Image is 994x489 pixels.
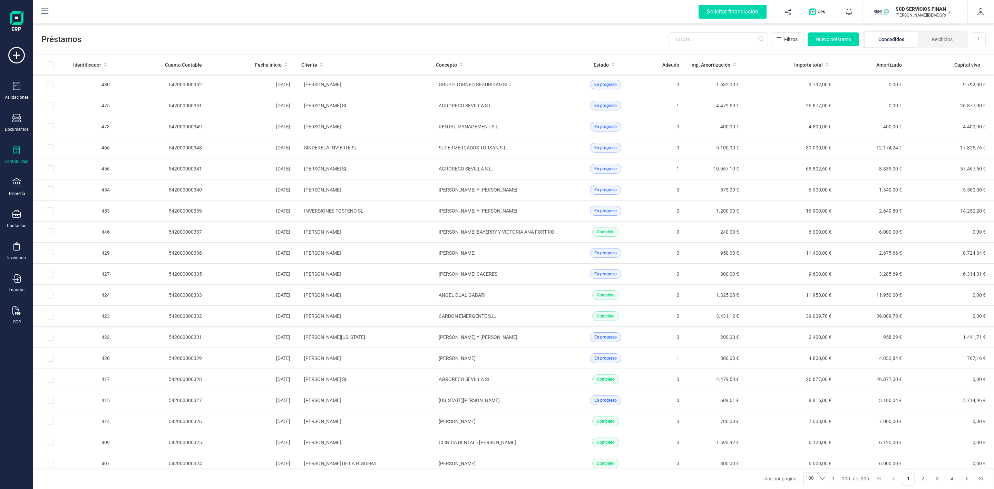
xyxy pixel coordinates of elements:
td: [DATE] [207,201,296,222]
button: Next Page [960,472,973,485]
div: Row Selected 2ec2533b-ee50-462a-bcc4-75bf5325ee2f [47,165,54,172]
td: 542000000329 [115,348,207,369]
li: Recibidos [918,32,966,47]
td: 26.877,00 € [907,95,994,116]
div: Contabilidad [4,159,29,164]
span: [PERSON_NAME] [304,187,341,193]
td: 0 [646,453,685,474]
span: [PERSON_NAME] Y [PERSON_NAME] [439,334,517,340]
td: [DATE] [207,116,296,137]
td: 39.009,78 € [837,306,907,327]
span: 305 [861,475,869,482]
span: Estado [594,61,609,68]
span: [PERSON_NAME] BAYERRY Y VICTORIA ANA FORT RODRIGUEZ [439,229,574,235]
span: En progreso [594,145,617,151]
td: 11.950,00 € [744,285,837,306]
td: 542000000351 [115,95,207,116]
span: de [853,475,858,482]
span: 1 [832,475,835,482]
span: [PERSON_NAME] [304,313,341,319]
td: 6.314,31 € [907,264,994,285]
td: 429 [68,243,115,264]
span: 100 [842,475,850,482]
td: 6.900,00 € [744,179,837,201]
span: En progreso [594,250,617,256]
td: 414 [68,411,115,432]
td: 542000000331 [115,327,207,348]
td: [DATE] [207,306,296,327]
div: - [832,475,869,482]
td: 542000000326 [115,411,207,432]
div: OCR [13,319,21,325]
div: All items unselected [47,61,54,68]
span: CLINICA DENTAL - [PERSON_NAME] [439,440,516,445]
button: Filtros [772,32,803,46]
td: 542000000325 [115,432,207,453]
span: Completo [597,418,615,424]
td: 542000000339 [115,201,207,222]
span: 100 [803,472,816,485]
td: 26.877,00 € [744,369,837,390]
td: 1 [646,95,685,116]
span: Completo [597,460,615,467]
td: 475 [68,95,115,116]
td: 2.400,00 € [744,327,837,348]
span: Concepto [436,61,457,68]
td: 423 [68,306,115,327]
td: 1.325,00 € [685,285,744,306]
td: 8.815,00 € [744,390,837,411]
span: [PERSON_NAME] [439,355,476,361]
td: 0 [646,285,685,306]
span: INVERSIONES FOSFENO SL [304,208,363,214]
span: [PERSON_NAME] [304,229,341,235]
span: En progreso [594,334,617,340]
div: Row Selected 921ddcd2-3c32-49b0-b1cd-9d8a6d71f1e5 [47,271,54,277]
td: 473 [68,116,115,137]
td: 0,00 € [837,74,907,95]
span: [PERSON_NAME] SL [304,376,348,382]
td: [DATE] [207,411,296,432]
span: [US_STATE][PERSON_NAME] [439,398,500,403]
p: [PERSON_NAME][DEMOGRAPHIC_DATA][DEMOGRAPHIC_DATA] [896,12,951,18]
span: [PERSON_NAME] DE LA HIGUERA [304,461,376,466]
td: [DATE] [207,243,296,264]
td: 542000000328 [115,369,207,390]
span: Imp. Amortización [690,61,730,68]
div: Row Selected 7a880ed2-b66b-4fc8-979e-7292b8fe155d [47,207,54,214]
button: Page 2 [916,472,929,485]
td: 0 [646,369,685,390]
td: 200,00 € [685,327,744,348]
td: 575,00 € [685,179,744,201]
td: 4.800,00 € [744,116,837,137]
span: En progreso [594,208,617,214]
span: GRUPO TORNEO SEGURIDAD SLU [439,82,511,87]
button: Previous Page [887,472,900,485]
td: 14.250,20 € [907,201,994,222]
li: Concedidos [865,32,918,47]
td: 1.632,00 € [685,74,744,95]
td: 0 [646,201,685,222]
td: 9.792,00 € [744,74,837,95]
div: Row Selected c1fa4981-8e35-43d1-ab32-cc97073fe758 [47,355,54,362]
div: Row Selected 5bb85a43-f642-4cca-9658-91511e2c1f80 [47,334,54,341]
td: 0,00 € [907,411,994,432]
td: 0 [646,390,685,411]
span: Importe total [794,61,823,68]
td: 57.467,60 € [907,158,994,179]
td: 6.120,00 € [744,432,837,453]
td: 542000000349 [115,116,207,137]
td: 409 [68,432,115,453]
span: CARBON EMERGENTE S.L. [439,313,496,319]
div: Row Selected 1ffcc343-a5b1-41a1-a63a-d16213a6222a [47,418,54,425]
td: 958,29 € [837,327,907,348]
td: [DATE] [207,179,296,201]
td: 424 [68,285,115,306]
img: SC [874,4,889,19]
td: 780,00 € [685,411,744,432]
span: En progreso [594,271,617,277]
td: 422 [68,327,115,348]
span: Adeudo [662,61,679,68]
button: Nuevo préstamo [808,32,859,46]
span: En progreso [594,81,617,88]
span: SUPERMERCADOS TORSAN S.L. [439,145,508,150]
